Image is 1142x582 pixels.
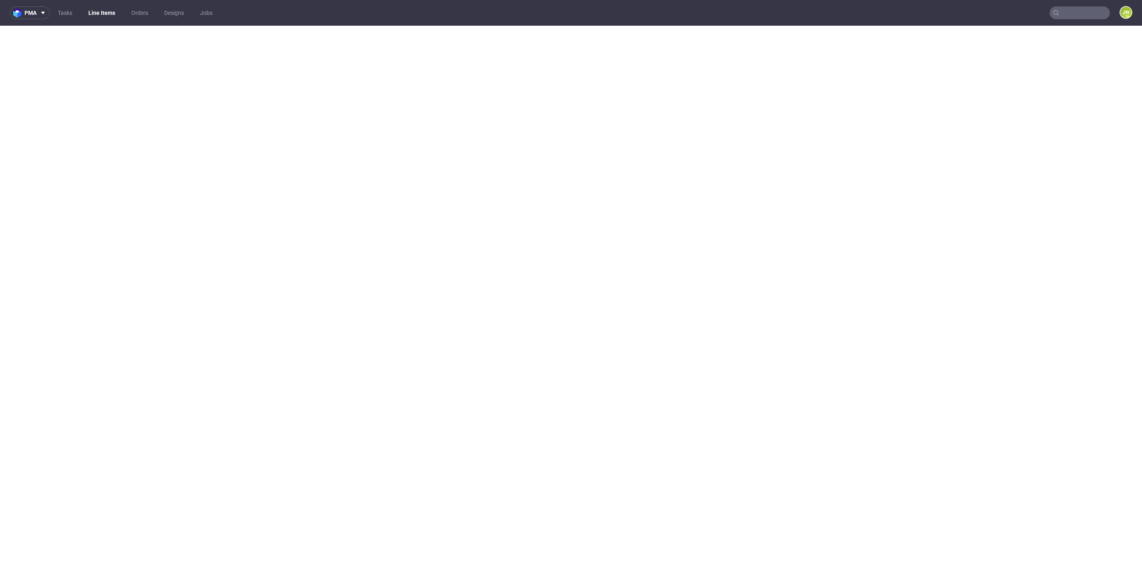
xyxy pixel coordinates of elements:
span: pma [24,10,37,16]
a: Tasks [53,6,77,19]
img: logo [13,8,24,18]
a: Jobs [195,6,217,19]
figcaption: JW [1120,7,1132,18]
button: pma [10,6,50,19]
a: Orders [126,6,153,19]
a: Line Items [84,6,120,19]
a: Designs [159,6,189,19]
